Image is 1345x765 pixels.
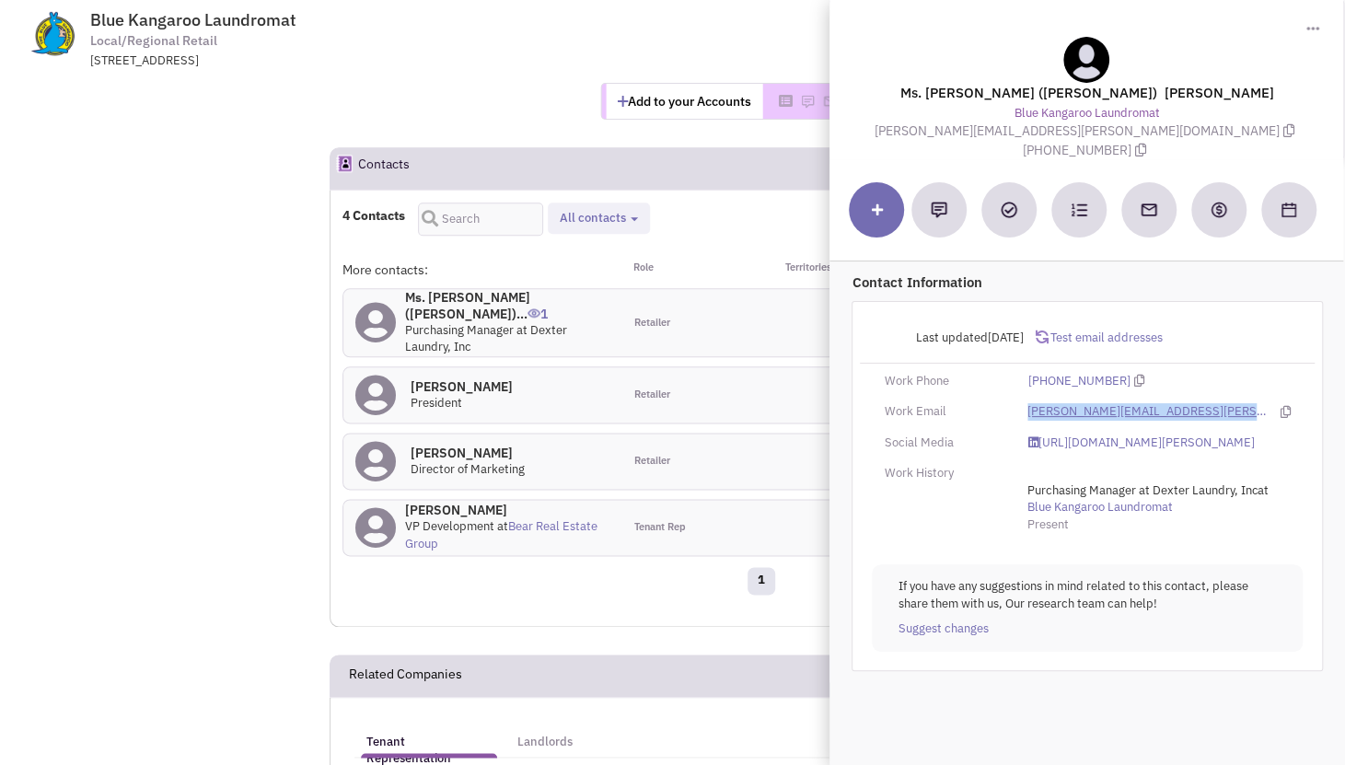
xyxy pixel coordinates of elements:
img: Add a Task [1001,202,1017,218]
span: Retailer [633,388,669,402]
span: Blue Kangaroo Laundromat [90,9,296,30]
img: teammate.png [1063,37,1109,83]
img: Send an email [1140,201,1158,219]
h4: 4 Contacts [342,207,405,224]
div: Role [621,261,761,279]
a: [URL][DOMAIN_NAME][PERSON_NAME] [1027,435,1254,452]
div: Social Media [872,435,1015,452]
span: Retailer [633,316,669,330]
p: If you have any suggestions in mind related to this contact, please share them with us, Our resea... [898,578,1277,612]
img: Please add to your accounts [800,94,815,109]
span: Purchasing Manager at Dexter Laundry, Inc [1026,482,1258,498]
span: Local/Regional Retail [90,31,217,51]
h5: Landlords [517,734,573,750]
a: [PHONE_NUMBER] [1027,373,1130,390]
span: Purchasing Manager at Dexter Laundry, Inc [405,322,567,355]
span: [PERSON_NAME][EMAIL_ADDRESS][PERSON_NAME][DOMAIN_NAME] [874,122,1299,139]
h2: Contacts [358,148,410,189]
span: Test email addresses [1049,330,1163,345]
div: Work Phone [872,373,1015,390]
span: [PHONE_NUMBER] [1022,142,1151,158]
h4: [PERSON_NAME] [411,445,525,461]
lable: Ms. [PERSON_NAME] ([PERSON_NAME]) [PERSON_NAME] [899,84,1273,101]
input: Search [418,203,543,236]
h4: [PERSON_NAME] [411,378,513,395]
span: VP Development [405,518,494,534]
span: Director of Marketing [411,461,525,477]
img: Subscribe to a cadence [1071,202,1087,218]
a: Landlords [508,716,582,753]
span: Tenant Rep [633,520,685,535]
div: More contacts: [342,261,622,279]
img: Please add to your accounts [822,94,837,109]
a: Bear Real Estate Group [405,518,597,551]
a: Suggest changes [898,620,988,638]
span: [DATE] [988,330,1024,345]
a: Tenant Representation [357,716,501,753]
span: at [405,518,597,551]
button: All contacts [554,209,644,228]
img: Create a deal [1210,201,1228,219]
span: President [411,395,462,411]
div: [STREET_ADDRESS] [90,52,571,70]
span: Present [1026,516,1068,532]
a: Blue Kangaroo Laundromat [1026,499,1172,516]
img: icon-UserInteraction.png [528,308,540,318]
a: Blue Kangaroo Laundromat [1014,105,1159,122]
div: Territories [761,261,901,279]
div: Last updated [872,320,1036,355]
p: Contact Information [852,272,1323,292]
div: Work History [872,465,1015,482]
span: All contacts [560,210,626,226]
button: Add to your Accounts [606,84,762,119]
div: Work Email [872,403,1015,421]
h2: Related Companies [349,655,462,696]
span: 1 [528,292,548,322]
h4: [PERSON_NAME] [405,502,609,518]
img: Schedule a Meeting [1281,203,1296,217]
span: Retailer [633,454,669,469]
a: 1 [748,567,775,595]
a: [PERSON_NAME][EMAIL_ADDRESS][PERSON_NAME][DOMAIN_NAME] [1027,403,1270,421]
h4: Ms. [PERSON_NAME] ([PERSON_NAME])... [405,289,610,322]
span: at [1026,482,1269,516]
img: Add a note [931,202,947,218]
